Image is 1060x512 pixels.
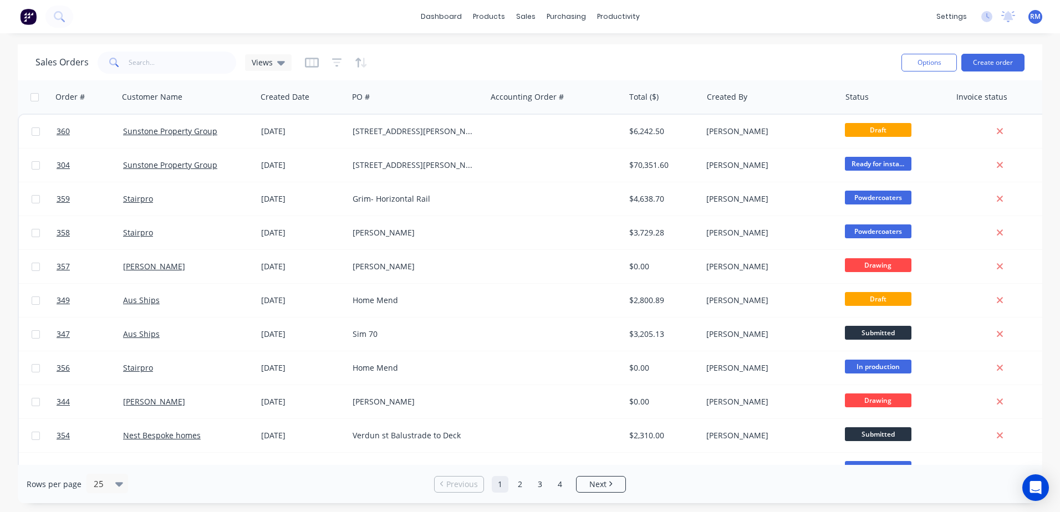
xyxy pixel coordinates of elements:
div: [STREET_ADDRESS][PERSON_NAME] [353,126,476,137]
div: Customer Name [122,91,182,103]
a: 344 [57,385,123,418]
div: purchasing [541,8,592,25]
div: [PERSON_NAME] [706,160,829,171]
div: [DATE] [261,362,344,373]
div: $0.00 [629,362,694,373]
button: Options [901,54,957,71]
div: PO # [352,91,370,103]
div: [DATE] [261,261,344,272]
a: Sunstone Property Group [123,160,217,170]
div: $3,205.13 [629,329,694,340]
span: 360 [57,126,70,137]
span: 356 [57,362,70,373]
div: [PERSON_NAME] [706,464,829,475]
a: Nest Bespoke homes [123,430,201,441]
div: Home Mend [353,295,476,306]
div: Sim 70 [353,329,476,340]
div: Status [845,91,869,103]
div: [PERSON_NAME] [353,227,476,238]
div: [STREET_ADDRESS][PERSON_NAME] [353,160,476,171]
div: [PERSON_NAME] [353,261,476,272]
span: 355 [57,464,70,475]
a: 357 [57,250,123,283]
span: 304 [57,160,70,171]
span: Submitted [845,326,911,340]
ul: Pagination [430,476,630,493]
span: 344 [57,396,70,407]
div: $2,310.00 [629,430,694,441]
div: Open Intercom Messenger [1022,474,1049,501]
div: Accounting Order # [491,91,564,103]
div: $0.00 [629,261,694,272]
span: Submitted [845,427,911,441]
span: In production [845,360,911,373]
h1: Sales Orders [35,57,89,68]
span: Views [252,57,273,68]
div: products [467,8,511,25]
div: $70,351.60 [629,160,694,171]
a: Stairpro [123,227,153,238]
a: 356 [57,351,123,385]
span: Powdercoaters [845,191,911,204]
span: Powdercoaters [845,461,911,475]
div: [PERSON_NAME] [706,126,829,137]
span: Previous [446,479,478,490]
span: Draft [845,123,911,137]
div: [PERSON_NAME] [706,362,829,373]
span: Powdercoaters [845,224,911,238]
span: Ready for insta... [845,157,911,171]
div: [DATE] [261,464,344,475]
div: Invoice status [956,91,1007,103]
div: $0.00 [629,396,694,407]
span: Next [589,479,607,490]
div: [DATE] [261,295,344,306]
span: 354 [57,430,70,441]
a: [PERSON_NAME] [123,464,185,474]
a: Sunstone Property Group [123,126,217,136]
div: [DATE] [261,160,344,171]
span: 347 [57,329,70,340]
a: 354 [57,419,123,452]
div: [DATE] [261,126,344,137]
a: Page 1 is your current page [492,476,508,493]
a: Stairpro [123,362,153,373]
div: $6,242.50 [629,126,694,137]
div: [DATE] [261,227,344,238]
a: Aus Ships [123,329,160,339]
a: 360 [57,115,123,148]
a: Page 2 [512,476,528,493]
a: dashboard [415,8,467,25]
div: [GEOGRAPHIC_DATA] [353,464,476,475]
div: $0.00 [629,464,694,475]
div: Order # [55,91,85,103]
a: [PERSON_NAME] [123,261,185,272]
span: 358 [57,227,70,238]
div: sales [511,8,541,25]
div: [PERSON_NAME] [706,329,829,340]
span: Drawing [845,258,911,272]
a: Previous page [435,479,483,490]
div: Created Date [261,91,309,103]
a: 355 [57,453,123,486]
div: settings [931,8,972,25]
a: Next page [577,479,625,490]
div: productivity [592,8,645,25]
a: Page 4 [552,476,568,493]
div: $2,800.89 [629,295,694,306]
button: Create order [961,54,1025,71]
div: [PERSON_NAME] [706,430,829,441]
a: 359 [57,182,123,216]
div: [PERSON_NAME] [706,261,829,272]
div: Created By [707,91,747,103]
div: Grim- Horizontal Rail [353,193,476,204]
span: 349 [57,295,70,306]
div: Verdun st Balustrade to Deck [353,430,476,441]
input: Search... [129,52,237,74]
a: 349 [57,284,123,317]
span: RM [1030,12,1041,22]
img: Factory [20,8,37,25]
div: [PERSON_NAME] [706,193,829,204]
span: Draft [845,292,911,306]
a: Page 3 [532,476,548,493]
a: Aus Ships [123,295,160,305]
